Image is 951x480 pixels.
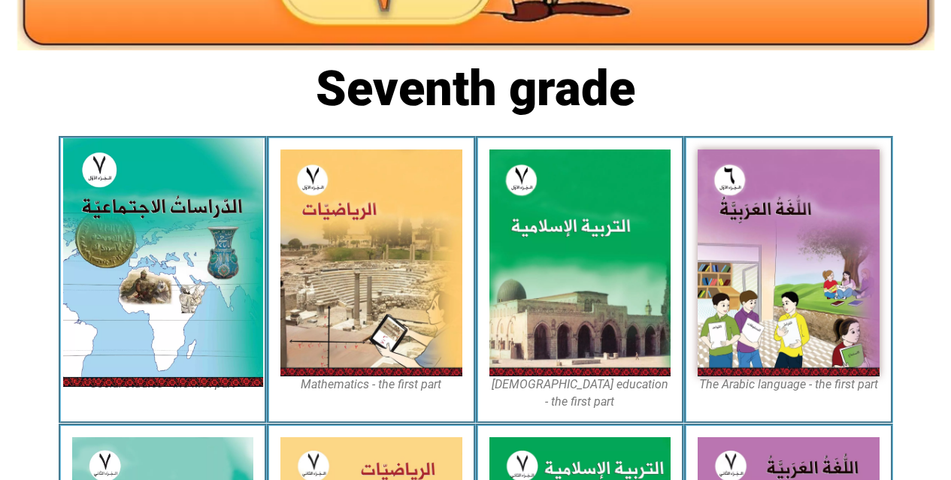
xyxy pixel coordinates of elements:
font: [DEMOGRAPHIC_DATA] education - the first part [492,377,668,408]
font: Mathematics - the first part [301,377,441,391]
font: Seventh grade [316,60,635,117]
img: Math7A-Cover [280,149,462,376]
img: Islamic7A-Cover [489,149,671,376]
font: The Arabic language - the first part [699,377,878,391]
img: Arabic7A-Cover [698,149,880,376]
